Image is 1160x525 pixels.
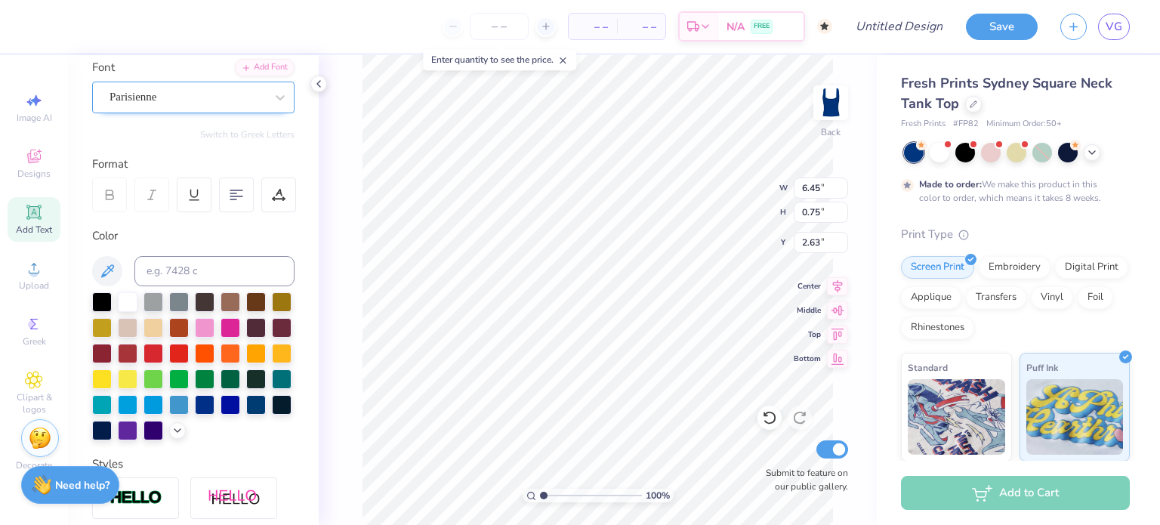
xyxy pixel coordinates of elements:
img: Back [816,88,846,118]
div: Rhinestones [901,317,974,339]
span: FREE [754,21,770,32]
div: Foil [1078,286,1113,309]
div: Screen Print [901,256,974,279]
span: Fresh Prints [901,118,946,131]
div: Styles [92,456,295,473]
span: – – [578,19,608,35]
div: Transfers [966,286,1026,309]
div: Digital Print [1055,256,1128,279]
label: Submit to feature on our public gallery. [757,466,848,493]
button: Switch to Greek Letters [200,128,295,141]
strong: Need help? [55,478,110,493]
div: Applique [901,286,961,309]
span: Puff Ink [1026,360,1058,375]
div: Back [821,125,841,139]
strong: Made to order: [919,178,982,190]
div: We make this product in this color to order, which means it takes 8 weeks. [919,178,1105,205]
span: # FP82 [953,118,979,131]
span: Bottom [794,354,821,364]
span: Decorate [16,459,52,471]
img: Stroke [110,489,162,507]
span: Center [794,281,821,292]
span: Standard [908,360,948,375]
span: Top [794,329,821,340]
span: Minimum Order: 50 + [986,118,1062,131]
span: Greek [23,335,46,347]
span: Upload [19,279,49,292]
button: Save [966,14,1038,40]
span: Add Text [16,224,52,236]
span: Image AI [17,112,52,124]
div: Add Font [235,59,295,76]
span: Designs [17,168,51,180]
input: e.g. 7428 c [134,256,295,286]
img: Puff Ink [1026,379,1124,455]
img: Standard [908,379,1005,455]
span: VG [1106,18,1122,36]
input: – – [470,13,529,40]
span: 100 % [646,489,670,502]
span: N/A [727,19,745,35]
div: Embroidery [979,256,1050,279]
span: – – [626,19,656,35]
div: Color [92,227,295,245]
div: Vinyl [1031,286,1073,309]
span: Clipart & logos [8,391,60,415]
img: Shadow [208,489,261,508]
div: Print Type [901,226,1130,243]
input: Untitled Design [844,11,955,42]
a: VG [1098,14,1130,40]
div: Format [92,156,296,173]
span: Fresh Prints Sydney Square Neck Tank Top [901,74,1112,113]
div: Enter quantity to see the price. [423,49,576,70]
label: Font [92,59,115,76]
span: Middle [794,305,821,316]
